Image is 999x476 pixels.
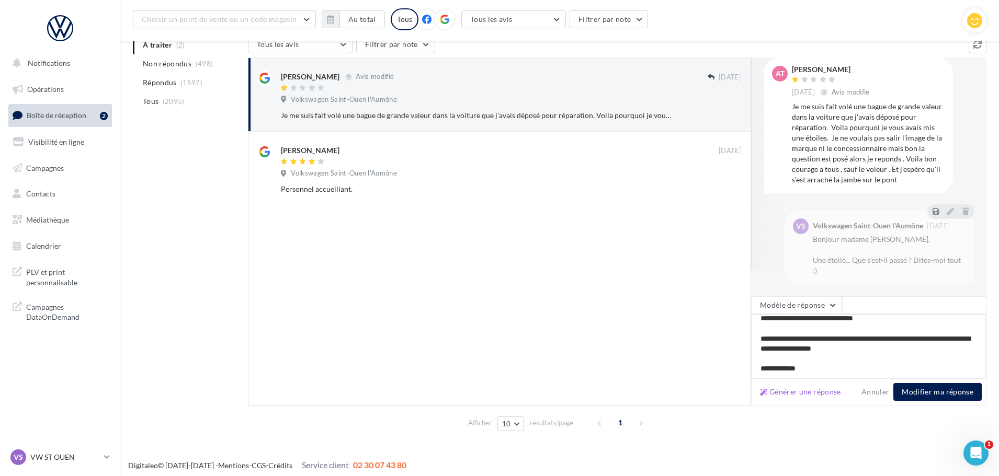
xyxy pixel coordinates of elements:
span: PLV et print personnalisable [26,265,108,287]
span: Tous les avis [470,15,513,24]
span: Volkswagen Saint-Ouen l'Aumône [291,169,397,178]
span: Non répondus [143,59,191,69]
button: Filtrer par note [356,36,435,53]
a: CGS [252,461,266,470]
span: Opérations [27,85,64,94]
span: VS [14,452,23,462]
div: Volkswagen Saint-Ouen l'Aumône [813,222,923,229]
a: VS VW ST OUEN [8,447,112,467]
iframe: Intercom live chat [963,440,989,466]
button: Tous les avis [461,10,566,28]
span: AT [776,68,785,79]
div: [PERSON_NAME] [281,72,339,82]
a: Calendrier [6,235,114,257]
button: Annuler [857,386,893,398]
span: Visibilité en ligne [28,137,84,146]
button: Notifications [6,52,110,74]
span: Répondus [143,77,177,88]
span: Avis modifié [356,73,394,81]
a: Boîte de réception2 [6,104,114,126]
span: Notifications [28,59,70,67]
button: Modèle de réponse [751,296,842,314]
span: Boîte de réception [27,111,86,120]
span: 02 30 07 43 80 [353,460,406,470]
span: (498) [196,60,213,68]
button: Filtrer par note [570,10,649,28]
span: 10 [502,420,511,428]
span: résultats/page [530,418,573,428]
div: Je me suis fait volé une bague de grande valeur dans la voiture que j'avais déposé pour réparatio... [792,101,945,185]
div: Je me suis fait volé une bague de grande valeur dans la voiture que j'avais déposé pour réparatio... [281,110,674,121]
button: Générer une réponse [756,386,845,398]
div: [PERSON_NAME] [281,145,339,156]
a: Digitaleo [128,461,158,470]
div: [PERSON_NAME] [792,66,872,73]
span: (2095) [163,97,185,106]
span: Contacts [26,189,55,198]
span: Campagnes [26,163,64,172]
button: 10 [497,416,524,431]
span: Choisir un point de vente ou un code magasin [142,15,297,24]
span: [DATE] [792,88,815,97]
button: Modifier ma réponse [893,383,982,401]
span: Service client [302,460,349,470]
p: VW ST OUEN [30,452,100,462]
span: Médiathèque [26,215,69,224]
span: (1597) [180,78,202,87]
a: PLV et print personnalisable [6,261,114,292]
div: Bonjour madame [PERSON_NAME], Une étoile... Que s'est-il passé ? Dites-moi tout :) [813,234,966,276]
button: Choisir un point de vente ou un code magasin [133,10,316,28]
a: Médiathèque [6,209,114,231]
a: Opérations [6,78,114,100]
a: Contacts [6,183,114,205]
span: [DATE] [927,223,950,229]
span: 1 [985,440,993,449]
div: 2 [100,112,108,120]
div: Tous [391,8,418,30]
span: © [DATE]-[DATE] - - - [128,461,406,470]
button: Au total [339,10,385,28]
a: Visibilité en ligne [6,131,114,153]
span: Tous les avis [257,40,299,49]
span: [DATE] [719,73,742,82]
a: Campagnes DataOnDemand [6,296,114,327]
button: Tous les avis [248,36,353,53]
span: Afficher [468,418,492,428]
a: Campagnes [6,157,114,179]
span: Tous [143,96,158,107]
span: Campagnes DataOnDemand [26,300,108,322]
span: Avis modifié [832,88,870,96]
button: Au total [322,10,385,28]
span: VS [796,221,805,231]
span: [DATE] [719,146,742,156]
span: Calendrier [26,241,61,250]
span: Volkswagen Saint-Ouen l'Aumône [291,95,397,105]
span: 1 [612,414,629,431]
a: Mentions [218,461,249,470]
div: Personnel accueillant. [281,184,674,194]
a: Crédits [268,461,292,470]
